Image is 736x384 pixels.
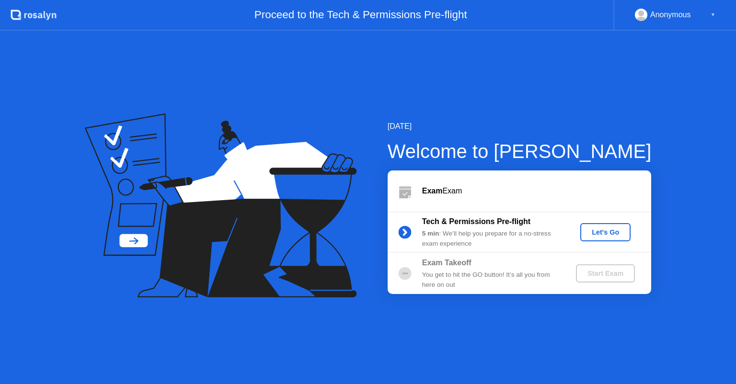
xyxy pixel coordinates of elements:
[422,230,439,237] b: 5 min
[422,185,651,197] div: Exam
[388,137,652,166] div: Welcome to [PERSON_NAME]
[422,270,560,290] div: You get to hit the GO button! It’s all you from here on out
[580,270,631,277] div: Start Exam
[422,229,560,248] div: : We’ll help you prepare for a no-stress exam experience
[584,228,627,236] div: Let's Go
[422,187,443,195] b: Exam
[580,223,631,241] button: Let's Go
[576,264,635,282] button: Start Exam
[422,217,530,226] b: Tech & Permissions Pre-flight
[388,121,652,132] div: [DATE]
[422,259,471,267] b: Exam Takeoff
[650,9,691,21] div: Anonymous
[711,9,715,21] div: ▼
